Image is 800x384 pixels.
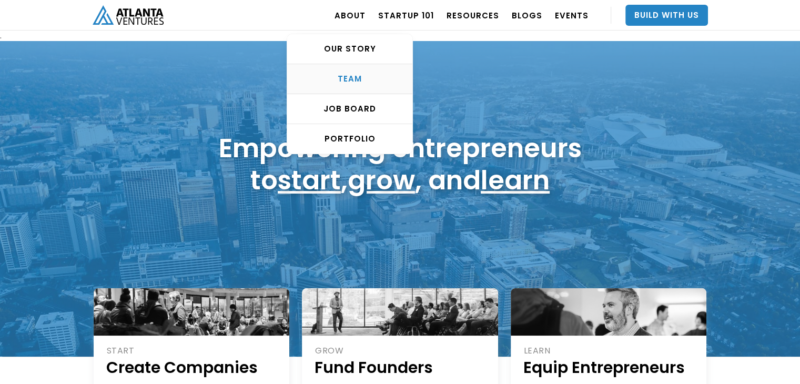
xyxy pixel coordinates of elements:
[378,1,434,30] a: Startup 101
[107,345,278,357] div: START
[106,357,278,378] h1: Create Companies
[287,64,412,94] a: TEAM
[315,345,487,357] div: GROW
[287,94,412,124] a: Job Board
[335,1,366,30] a: ABOUT
[219,132,582,196] h1: Empowering entrepreneurs to , , and
[315,357,487,378] h1: Fund Founders
[447,1,499,30] a: RESOURCES
[555,1,589,30] a: EVENTS
[524,345,695,357] div: LEARN
[278,161,341,199] a: start
[523,357,695,378] h1: Equip Entrepreneurs
[287,34,412,64] a: OUR STORY
[287,44,412,54] div: OUR STORY
[287,74,412,84] div: TEAM
[625,5,708,26] a: Build With Us
[512,1,542,30] a: BLOGS
[481,161,550,199] a: learn
[287,124,412,154] a: PORTFOLIO
[287,134,412,144] div: PORTFOLIO
[348,161,415,199] a: grow
[287,104,412,114] div: Job Board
